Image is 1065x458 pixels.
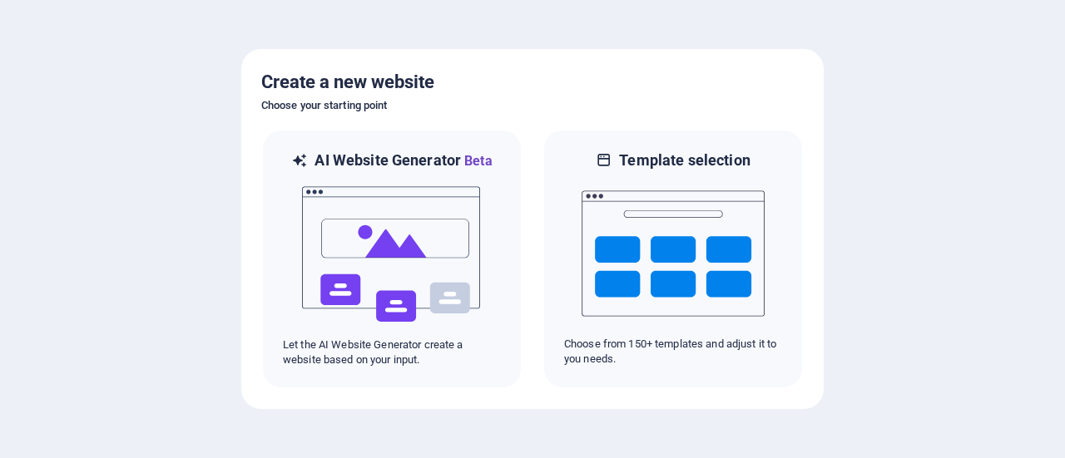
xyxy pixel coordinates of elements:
[564,337,782,367] p: Choose from 150+ templates and adjust it to you needs.
[261,96,804,116] h6: Choose your starting point
[619,150,750,170] h6: Template selection
[300,171,483,337] img: ai
[261,129,523,389] div: AI Website GeneratorBetaaiLet the AI Website Generator create a website based on your input.
[315,150,492,171] h6: AI Website Generator
[261,69,804,96] h5: Create a new website
[542,129,804,389] div: Template selectionChoose from 150+ templates and adjust it to you needs.
[461,153,493,169] span: Beta
[283,337,501,367] p: Let the AI Website Generator create a website based on your input.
